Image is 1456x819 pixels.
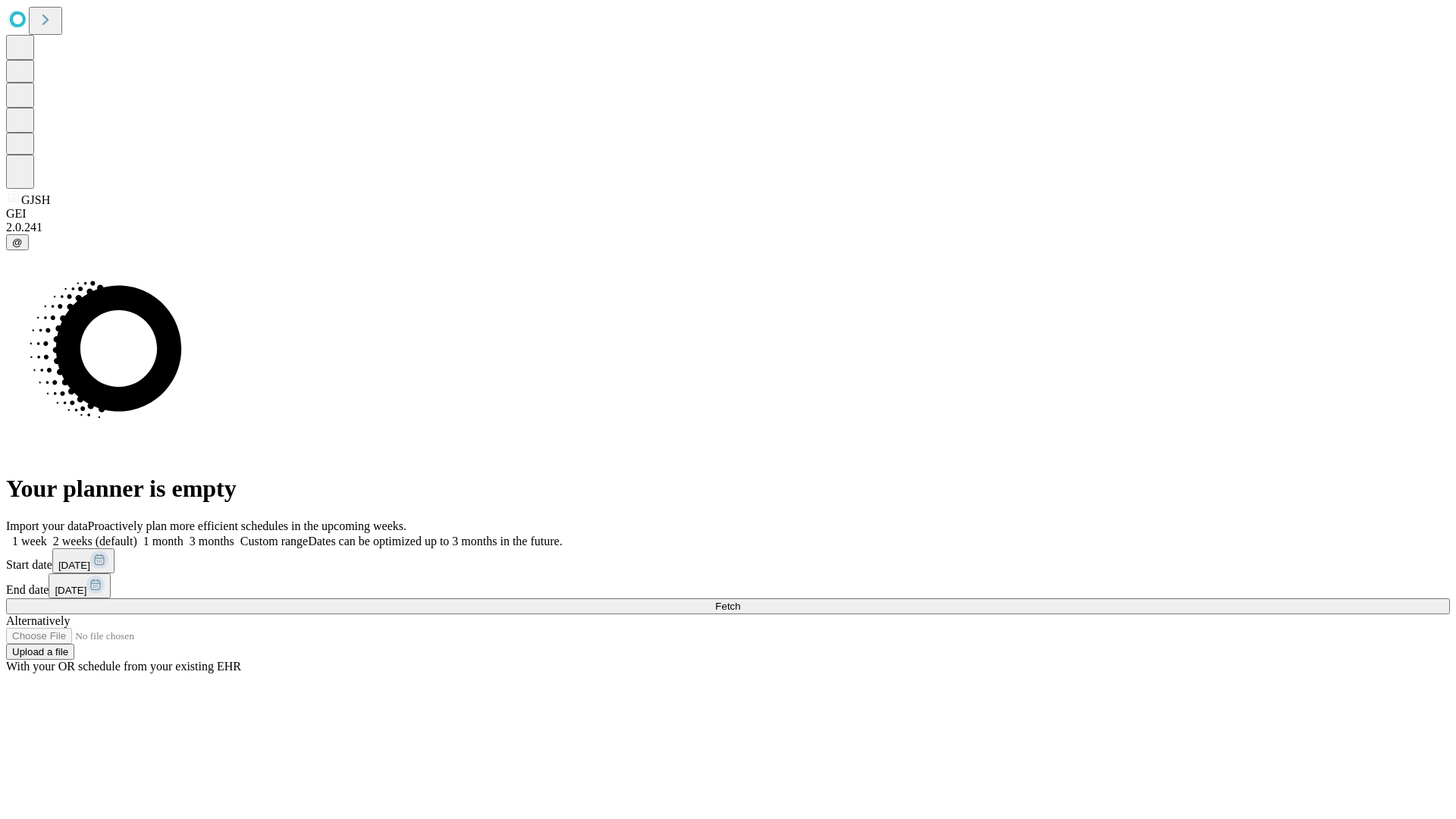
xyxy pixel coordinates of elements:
span: Custom range [240,535,308,548]
span: With your OR schedule from your existing EHR [6,660,241,673]
div: End date [6,573,1450,598]
div: Start date [6,548,1450,573]
span: Dates can be optimized up to 3 months in the future. [308,535,562,548]
span: GJSH [21,193,50,206]
button: @ [6,234,29,250]
div: GEI [6,207,1450,221]
span: 1 week [12,535,47,548]
span: 1 month [143,535,184,548]
h1: Your planner is empty [6,475,1450,503]
span: 3 months [190,535,234,548]
span: Alternatively [6,614,70,627]
span: Import your data [6,519,88,532]
div: 2.0.241 [6,221,1450,234]
button: [DATE] [49,573,111,598]
span: Fetch [715,601,740,612]
span: Proactively plan more efficient schedules in the upcoming weeks. [88,519,406,532]
span: 2 weeks (default) [53,535,137,548]
button: Upload a file [6,644,74,660]
button: Fetch [6,598,1450,614]
span: [DATE] [55,585,86,596]
button: [DATE] [52,548,115,573]
span: [DATE] [58,560,90,571]
span: @ [12,237,23,248]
